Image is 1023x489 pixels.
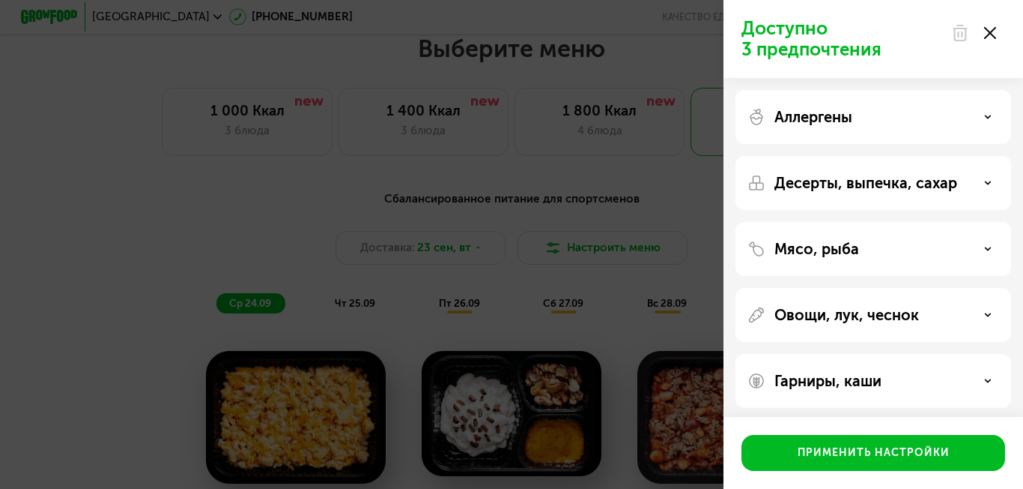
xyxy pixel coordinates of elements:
[741,435,1005,471] button: Применить настройки
[774,372,881,390] p: Гарниры, каши
[741,18,942,60] p: Доступно 3 предпочтения
[798,445,950,460] div: Применить настройки
[774,108,852,126] p: Аллергены
[774,240,859,258] p: Мясо, рыба
[774,306,919,324] p: Овощи, лук, чеснок
[774,174,957,192] p: Десерты, выпечка, сахар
